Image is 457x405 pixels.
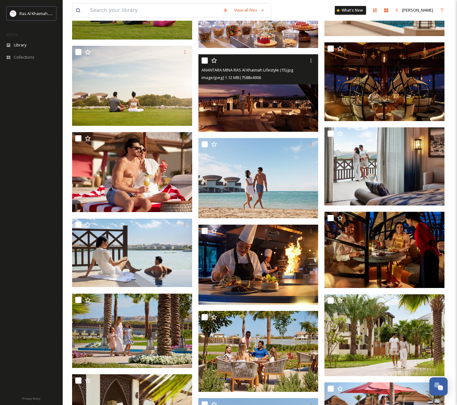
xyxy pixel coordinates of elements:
input: Search your library [87,3,220,17]
img: ANANTARA MINA RAS Al Khaimah Lifestyle (9).jpg [198,225,318,305]
span: Library [14,42,26,48]
span: Ras Al Khaimah Tourism Development Authority [19,10,108,16]
span: image/jpeg | 1.12 MB | 7588 x 4906 [202,75,261,80]
img: ANANTARA MINA RAS Al Khaimah Lifestyle (6).jpg [198,311,318,392]
span: [PERSON_NAME] [402,7,433,13]
img: ANANTARA MINA RAS Al Khaimah Lifestyle (15).jpg [198,54,318,132]
img: ANANTARA MINA RAS Al Khaimah Lifestyle (12).jpg [198,138,318,218]
span: Collections [14,54,34,60]
img: ANANTARA MINA RAS Al Khaimah Lifestyle (16).jpg [72,46,192,126]
span: MEDIA [6,32,17,37]
img: ANANTARA MINA RAS Al Khaimah Lifestyle (13).jpg [72,132,192,212]
a: What's New [335,6,366,15]
span: Privacy Policy [22,397,40,401]
img: ANANTARA MINA RAS Al Khaimah Lifestyle (5).jpg [324,294,444,376]
a: [PERSON_NAME] [392,4,436,16]
img: ANANTARA MINA RAS Al Khaimah Lifestyle (14).jpg [324,42,444,121]
img: ANANTARA MINA RAS Al Khaimah Lifestyle (11).jpg [324,127,444,205]
span: ANANTARA MINA RAS Al Khaimah Lifestyle (15).jpg [202,67,293,73]
a: View all files [231,4,268,16]
img: ANANTARA MINA RAS Al Khaimah Lifestyle (8).jpg [324,212,444,288]
img: Logo_RAKTDA_RGB-01.png [10,10,16,17]
img: ANANTARA MINA RAS Al Khaimah Lifestyle (7).jpg [72,294,192,368]
img: ANANTARA MINA RAS Al Khaimah Lifestyle (10).jpg [72,219,192,287]
a: Privacy Policy [22,394,40,402]
button: Open Chat [429,377,448,396]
